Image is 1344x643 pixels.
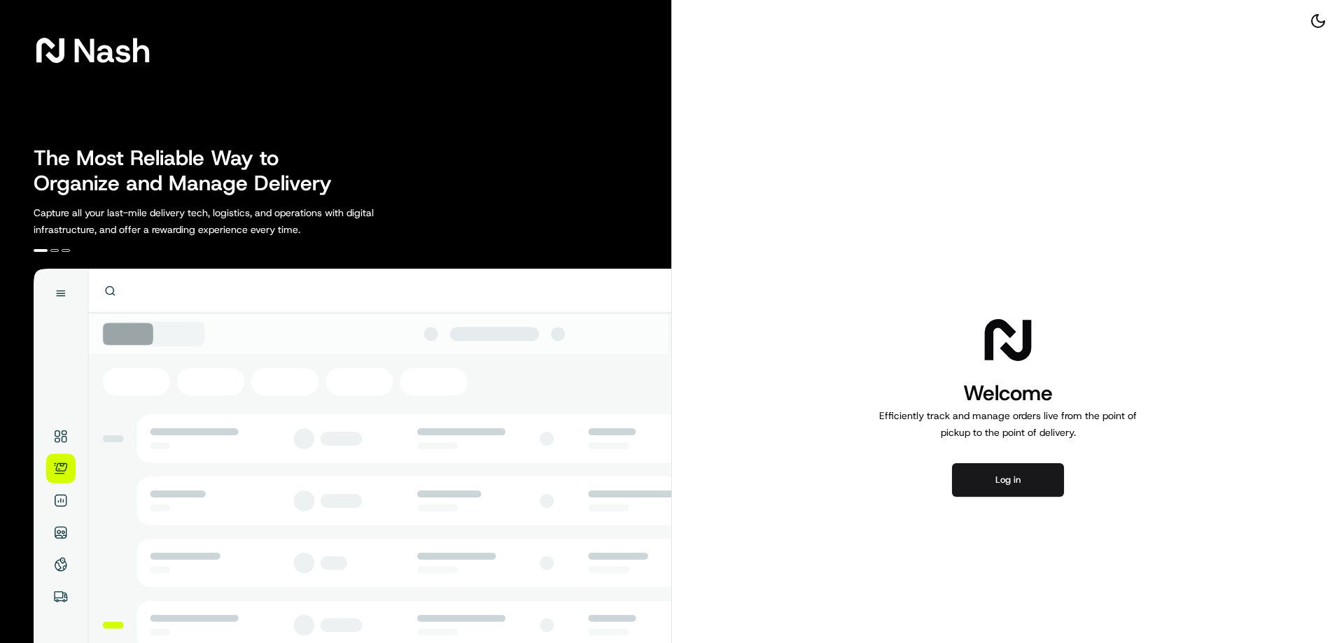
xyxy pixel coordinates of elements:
button: Log in [952,463,1064,497]
p: Capture all your last-mile delivery tech, logistics, and operations with digital infrastructure, ... [34,204,437,238]
h1: Welcome [874,379,1142,407]
h2: The Most Reliable Way to Organize and Manage Delivery [34,146,347,196]
span: Nash [73,36,150,64]
p: Efficiently track and manage orders live from the point of pickup to the point of delivery. [874,407,1142,441]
